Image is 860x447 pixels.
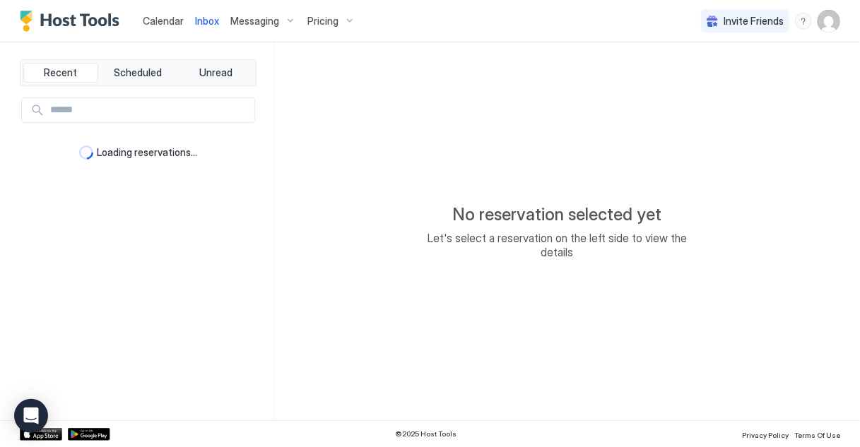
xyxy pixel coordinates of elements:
a: Terms Of Use [794,427,840,441]
span: Unread [199,66,232,79]
span: Calendar [143,15,184,27]
span: No reservation selected yet [453,204,662,225]
a: Host Tools Logo [20,11,126,32]
span: Privacy Policy [742,431,789,439]
span: Scheduled [114,66,163,79]
div: tab-group [20,59,257,86]
a: Inbox [195,13,219,28]
span: © 2025 Host Tools [396,429,457,439]
span: Invite Friends [724,15,784,28]
div: User profile [818,10,840,32]
a: App Store [20,428,62,441]
div: loading [79,145,93,160]
span: Recent [44,66,77,79]
button: Scheduled [101,63,176,83]
span: Inbox [195,15,219,27]
span: Let's select a reservation on the left side to view the details [416,231,699,259]
span: Pricing [307,15,338,28]
a: Calendar [143,13,184,28]
div: menu [795,13,812,30]
input: Input Field [45,98,254,122]
span: Messaging [230,15,279,28]
button: Unread [178,63,253,83]
span: Terms Of Use [794,431,840,439]
button: Recent [23,63,98,83]
div: Open Intercom Messenger [14,399,48,433]
a: Google Play Store [68,428,110,441]
a: Privacy Policy [742,427,789,441]
span: Loading reservations... [98,146,198,159]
